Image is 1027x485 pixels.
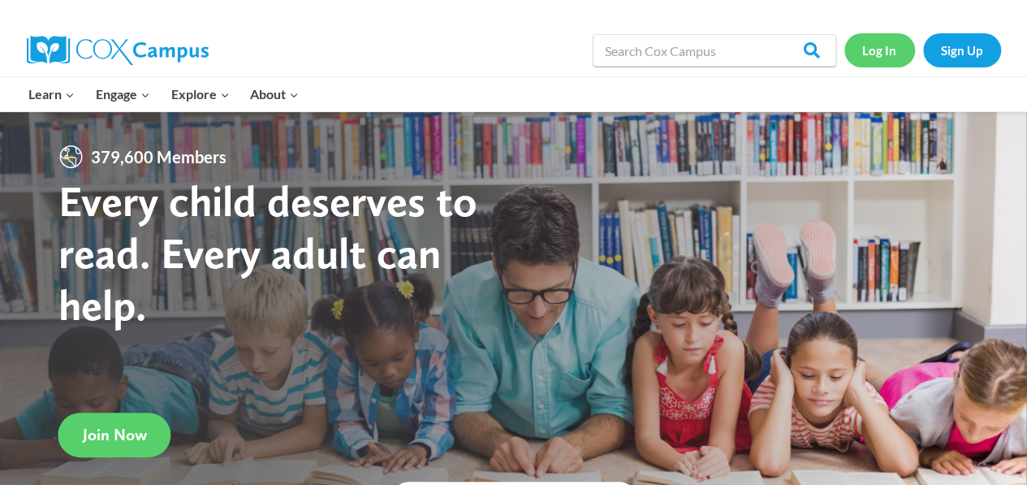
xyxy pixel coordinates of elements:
[27,36,209,65] img: Cox Campus
[83,425,147,444] span: Join Now
[58,175,477,330] strong: Every child deserves to read. Every adult can help.
[161,77,240,111] button: Child menu of Explore
[844,33,1001,67] nav: Secondary Navigation
[84,144,233,170] span: 379,600 Members
[19,77,309,111] nav: Primary Navigation
[844,33,915,67] a: Log In
[923,33,1001,67] a: Sign Up
[19,77,86,111] button: Child menu of Learn
[239,77,309,111] button: Child menu of About
[593,34,836,67] input: Search Cox Campus
[85,77,161,111] button: Child menu of Engage
[58,413,171,457] a: Join Now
